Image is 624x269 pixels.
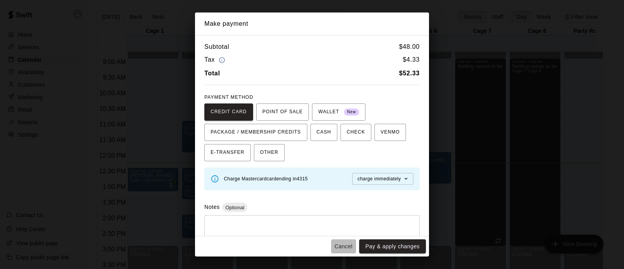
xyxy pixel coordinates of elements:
button: Pay & apply changes [359,239,426,254]
span: OTHER [260,146,278,159]
button: CASH [310,124,337,141]
span: POINT OF SALE [262,106,303,118]
span: New [344,107,359,118]
button: CHECK [340,124,371,141]
h6: Tax [204,55,227,65]
button: OTHER [254,144,285,161]
span: Charge Mastercard card ending in 4315 [224,176,308,182]
span: charge immediately [358,176,401,182]
span: VENMO [381,126,400,139]
button: WALLET New [312,103,365,121]
b: $ 52.33 [399,70,420,77]
button: VENMO [374,124,406,141]
h6: Subtotal [204,42,229,52]
h6: $ 4.33 [403,55,420,65]
span: PAYMENT METHOD [204,94,253,100]
span: CHECK [347,126,365,139]
h6: $ 48.00 [399,42,420,52]
button: CREDIT CARD [204,103,253,121]
b: Total [204,70,220,77]
button: PACKAGE / MEMBERSHIP CREDITS [204,124,307,141]
span: Optional [222,205,247,210]
h2: Make payment [195,12,429,35]
span: CREDIT CARD [211,106,247,118]
label: Notes [204,204,220,210]
button: POINT OF SALE [256,103,309,121]
span: E-TRANSFER [211,146,245,159]
span: PACKAGE / MEMBERSHIP CREDITS [211,126,301,139]
button: Cancel [331,239,356,254]
span: WALLET [318,106,359,118]
span: CASH [317,126,331,139]
button: E-TRANSFER [204,144,251,161]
